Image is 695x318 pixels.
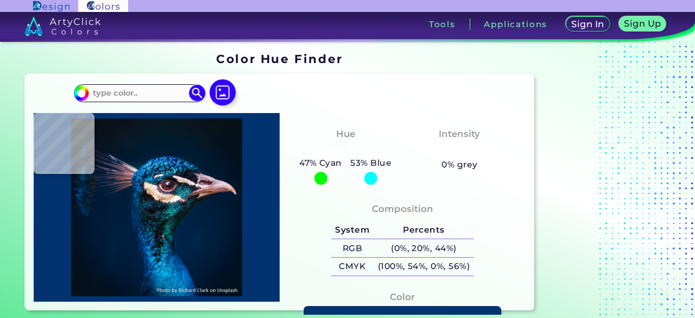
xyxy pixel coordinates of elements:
[189,85,205,101] img: icon search
[331,258,374,276] h5: CMYK
[436,143,483,156] h3: Vibrant
[429,20,456,28] h3: Tools
[331,221,374,239] h5: System
[216,51,343,67] h1: Color Hue Finder
[314,143,376,156] h3: Cyan-Blue
[89,86,190,101] input: type color..
[24,16,101,36] img: logo_artyclick_colors_white.svg
[374,258,474,276] h5: (100%, 54%, 0%, 56%)
[39,119,274,296] img: img_pavlin.jpg
[374,239,474,257] h5: (0%, 20%, 44%)
[336,126,355,142] h4: Hue
[621,17,664,31] a: Sign Up
[374,221,474,239] h5: Percents
[372,201,433,217] h4: Composition
[626,20,660,28] h5: Sign Up
[210,79,236,105] img: icon picture
[439,126,480,142] h4: Intensity
[573,20,603,28] h5: Sign In
[331,239,374,257] h5: RGB
[441,158,477,172] h5: 0% grey
[484,20,547,28] h3: Applications
[295,156,346,170] h5: 47% Cyan
[568,17,608,31] a: Sign In
[33,1,69,11] img: ArtyClick Design logo
[390,289,415,305] h4: Color
[539,48,674,314] iframe: Advertisement
[346,156,396,170] h5: 53% Blue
